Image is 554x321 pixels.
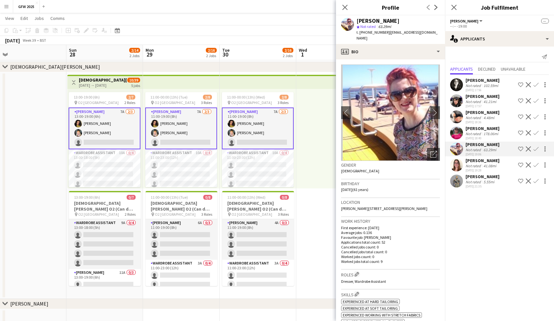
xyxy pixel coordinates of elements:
[18,14,30,22] a: Edit
[146,260,217,309] app-card-role: Wardrobe Assistant3A0/411:00-23:00 (12h)
[203,95,212,100] span: 2/8
[466,184,499,188] div: [DATE] 21:35
[78,212,119,217] span: O2 [GEOGRAPHIC_DATA]
[69,191,141,286] app-job-card: 13:00-19:00 (6h)0/7[DEMOGRAPHIC_DATA][PERSON_NAME] O2 (Can do [DATE]) O2 [GEOGRAPHIC_DATA]2 Roles...
[278,100,289,105] span: 3 Roles
[298,51,307,58] span: 1
[336,3,445,12] h3: Profile
[341,162,440,168] h3: Gender
[341,199,440,205] h3: Location
[341,187,368,192] span: [DATE] (61 years)
[222,108,294,149] app-card-role: [PERSON_NAME]7A2/311:00-19:00 (8h)[PERSON_NAME][PERSON_NAME]
[155,212,196,217] span: O2 [GEOGRAPHIC_DATA]
[222,191,294,286] div: 11:00-00:00 (13h) (Wed)0/8[DEMOGRAPHIC_DATA][PERSON_NAME] O2 (Can do [DATE]) O2 [GEOGRAPHIC_DATA]...
[343,306,398,311] span: Experienced at soft tailoring
[126,95,135,100] span: 2/7
[466,120,499,124] div: [DATE] 18:36
[127,78,140,82] span: 10/39
[124,100,135,105] span: 2 Roles
[427,148,440,161] div: Open photos pop-in
[466,179,482,184] div: Not rated
[222,200,294,212] h3: [DEMOGRAPHIC_DATA][PERSON_NAME] O2 (Can do [DATE])
[341,235,440,240] p: Favourite job: [PERSON_NAME]
[227,95,265,100] span: 11:00-00:00 (13h) (Wed)
[10,64,100,70] div: [DEMOGRAPHIC_DATA][PERSON_NAME]
[478,67,496,71] span: Declined
[69,92,140,187] div: 13:00-19:00 (6h)2/7 O2 [GEOGRAPHIC_DATA]2 Roles[PERSON_NAME]7A2/313:00-19:00 (6h)[PERSON_NAME][PE...
[466,77,499,83] div: [PERSON_NAME]
[129,48,140,53] span: 2/14
[146,191,217,286] app-job-card: 11:00-00:00 (13h) (Tue)0/8[DEMOGRAPHIC_DATA][PERSON_NAME] O2 (Can do [DATE]) O2 [GEOGRAPHIC_DATA]...
[466,126,499,131] div: [PERSON_NAME]
[151,195,188,200] span: 11:00-00:00 (13h) (Tue)
[341,249,440,254] p: Cancelled jobs total count: 0
[482,131,499,136] div: 178.06mi
[150,95,188,100] span: 11:00-00:00 (13h) (Tue)
[69,200,141,212] h3: [DEMOGRAPHIC_DATA][PERSON_NAME] O2 (Can do [DATE])
[341,254,440,259] p: Worked jobs count: 0
[146,219,217,260] app-card-role: [PERSON_NAME]6A0/311:00-19:00 (8h)
[541,19,549,23] span: --
[3,14,17,22] a: View
[466,131,482,136] div: Not rated
[357,30,438,40] span: | [EMAIL_ADDRESS][DOMAIN_NAME]
[482,115,496,120] div: 4.48mi
[32,14,46,22] a: Jobs
[10,300,48,307] div: [PERSON_NAME]
[341,206,427,211] span: [PERSON_NAME][STREET_ADDRESS][PERSON_NAME]
[482,83,499,88] div: 102.59mi
[466,99,482,104] div: Not rated
[69,219,141,269] app-card-role: Wardrobe Assistant9A0/413:00-18:00 (5h)
[341,225,440,230] p: First experience: [DATE]
[145,92,217,187] div: 11:00-00:00 (13h) (Tue)2/8 O2 [GEOGRAPHIC_DATA]3 Roles[PERSON_NAME]7A2/311:00-19:00 (8h)[PERSON_N...
[343,299,398,304] span: Experienced at hard tailoring
[466,158,499,163] div: [PERSON_NAME]
[78,100,119,105] span: O2 [GEOGRAPHIC_DATA]
[222,260,294,309] app-card-role: Wardrobe Assistant3A0/411:00-23:00 (12h)
[278,212,289,217] span: 3 Roles
[341,279,386,284] span: Dresser, Wardrobe Assistant
[466,174,499,179] div: [PERSON_NAME]
[222,219,294,260] app-card-role: [PERSON_NAME]4A0/311:00-19:00 (8h)
[79,77,127,83] h3: [DEMOGRAPHIC_DATA][PERSON_NAME] O2 (Can do all dates)
[450,19,478,23] span: Seamster
[222,149,294,199] app-card-role: Wardrobe Assistant10A0/411:00-23:00 (12h)
[34,15,44,21] span: Jobs
[146,47,154,53] span: Mon
[69,149,140,199] app-card-role: Wardrobe Assistant10A0/413:00-18:00 (5h)
[482,163,498,168] div: 41.08mi
[283,53,293,58] div: 2 Jobs
[466,163,482,168] div: Not rated
[341,259,440,264] p: Worked jobs total count: 9
[206,48,217,53] span: 2/16
[222,92,294,187] div: 11:00-00:00 (13h) (Wed)2/8 O2 [GEOGRAPHIC_DATA]3 Roles[PERSON_NAME]7A2/311:00-19:00 (8h)[PERSON_N...
[357,30,390,35] span: t. [PHONE_NUMBER]
[227,195,265,200] span: 11:00-00:00 (13h) (Wed)
[450,24,549,29] div: --:-- -19:00
[482,99,498,104] div: 41.21mi
[466,142,499,147] div: [PERSON_NAME]
[466,83,482,88] div: Not rated
[341,271,440,278] h3: Roles
[131,82,140,88] div: 5 jobs
[466,136,499,140] div: [DATE] 18:40
[466,152,499,156] div: [DATE] 19:06
[280,195,289,200] span: 0/8
[341,245,440,249] p: Cancelled jobs count: 0
[343,313,420,317] span: Experienced working with stretch fabrics
[450,67,473,71] span: Applicants
[74,95,100,100] span: 13:00-19:00 (6h)
[466,109,499,115] div: [PERSON_NAME]
[466,104,499,108] div: [DATE] 17:57
[127,195,136,200] span: 0/7
[282,48,293,53] span: 2/16
[445,31,554,47] div: Applicants
[357,18,399,24] div: [PERSON_NAME]
[299,47,307,53] span: Wed
[482,147,498,152] div: 63.29mi
[341,169,379,173] span: [DEMOGRAPHIC_DATA]
[341,65,440,161] img: Crew avatar or photo
[146,200,217,212] h3: [DEMOGRAPHIC_DATA][PERSON_NAME] O2 (Can do [DATE])
[79,83,127,88] div: [DATE] → [DATE]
